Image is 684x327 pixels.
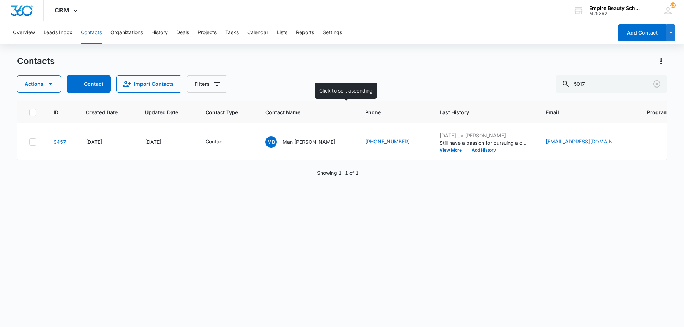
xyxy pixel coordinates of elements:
[440,139,529,147] p: Still have a passion for pursuing a career in barbering? We have classes starting in March and Oc...
[589,5,641,11] div: account name
[546,109,620,116] span: Email
[86,138,128,146] div: [DATE]
[86,109,118,116] span: Created Date
[546,138,617,145] a: [EMAIL_ADDRESS][DOMAIN_NAME]
[198,21,217,44] button: Projects
[145,109,178,116] span: Updated Date
[265,109,338,116] span: Contact Name
[647,138,669,146] div: Program of Interest - - Select to Edit Field
[277,21,287,44] button: Lists
[323,21,342,44] button: Settings
[151,21,168,44] button: History
[589,11,641,16] div: account id
[206,138,224,145] div: Contact
[365,138,410,145] a: [PHONE_NUMBER]
[618,24,666,41] button: Add Contact
[283,138,335,146] p: Man [PERSON_NAME]
[651,78,663,90] button: Clear
[315,83,377,99] div: Click to sort ascending
[17,56,55,67] h1: Contacts
[440,132,529,139] p: [DATE] by [PERSON_NAME]
[206,109,238,116] span: Contact Type
[13,21,35,44] button: Overview
[53,139,66,145] a: Navigate to contact details page for Man Bir Darjee
[265,136,348,148] div: Contact Name - Man Bir Darjee - Select to Edit Field
[317,169,359,176] p: Showing 1-1 of 1
[116,75,181,93] button: Import Contacts
[365,109,412,116] span: Phone
[53,109,58,116] span: ID
[440,109,518,116] span: Last History
[655,56,667,67] button: Actions
[556,75,667,93] input: Search Contacts
[467,148,501,152] button: Add History
[365,138,423,146] div: Phone - (603) 688-5017 - Select to Edit Field
[647,138,657,146] div: ---
[247,21,268,44] button: Calendar
[546,138,630,146] div: Email - darjeeman872@gmail.com - Select to Edit Field
[670,2,676,8] div: notifications count
[265,136,277,148] span: MB
[81,21,102,44] button: Contacts
[55,6,69,14] span: CRM
[225,21,239,44] button: Tasks
[670,2,676,8] span: 207
[67,75,111,93] button: Add Contact
[296,21,314,44] button: Reports
[187,75,227,93] button: Filters
[17,75,61,93] button: Actions
[43,21,72,44] button: Leads Inbox
[206,138,237,146] div: Contact Type - Contact - Select to Edit Field
[440,148,467,152] button: View More
[145,138,188,146] div: [DATE]
[110,21,143,44] button: Organizations
[176,21,189,44] button: Deals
